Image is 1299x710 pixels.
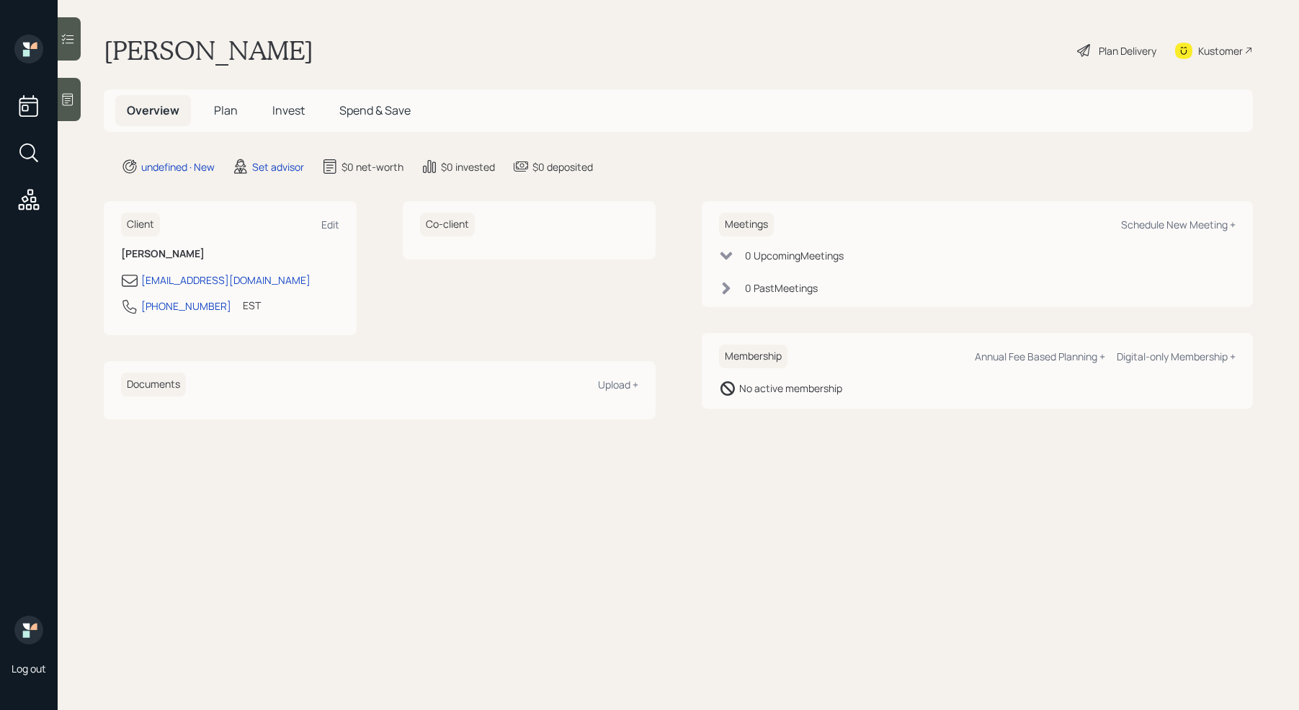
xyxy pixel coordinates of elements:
[719,345,787,368] h6: Membership
[14,616,43,644] img: retirable_logo.png
[104,35,313,66] h1: [PERSON_NAME]
[745,248,844,263] div: 0 Upcoming Meeting s
[342,159,403,174] div: $0 net-worth
[141,272,311,288] div: [EMAIL_ADDRESS][DOMAIN_NAME]
[321,218,339,231] div: Edit
[975,350,1105,363] div: Annual Fee Based Planning +
[1099,43,1156,58] div: Plan Delivery
[272,102,305,118] span: Invest
[141,298,231,314] div: [PHONE_NUMBER]
[420,213,475,236] h6: Co-client
[121,248,339,260] h6: [PERSON_NAME]
[719,213,774,236] h6: Meetings
[1117,350,1236,363] div: Digital-only Membership +
[1121,218,1236,231] div: Schedule New Meeting +
[441,159,495,174] div: $0 invested
[141,159,215,174] div: undefined · New
[243,298,261,313] div: EST
[214,102,238,118] span: Plan
[12,662,46,675] div: Log out
[127,102,179,118] span: Overview
[1198,43,1243,58] div: Kustomer
[121,213,160,236] h6: Client
[532,159,593,174] div: $0 deposited
[598,378,638,391] div: Upload +
[739,381,842,396] div: No active membership
[252,159,304,174] div: Set advisor
[745,280,818,296] div: 0 Past Meeting s
[121,373,186,396] h6: Documents
[339,102,411,118] span: Spend & Save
